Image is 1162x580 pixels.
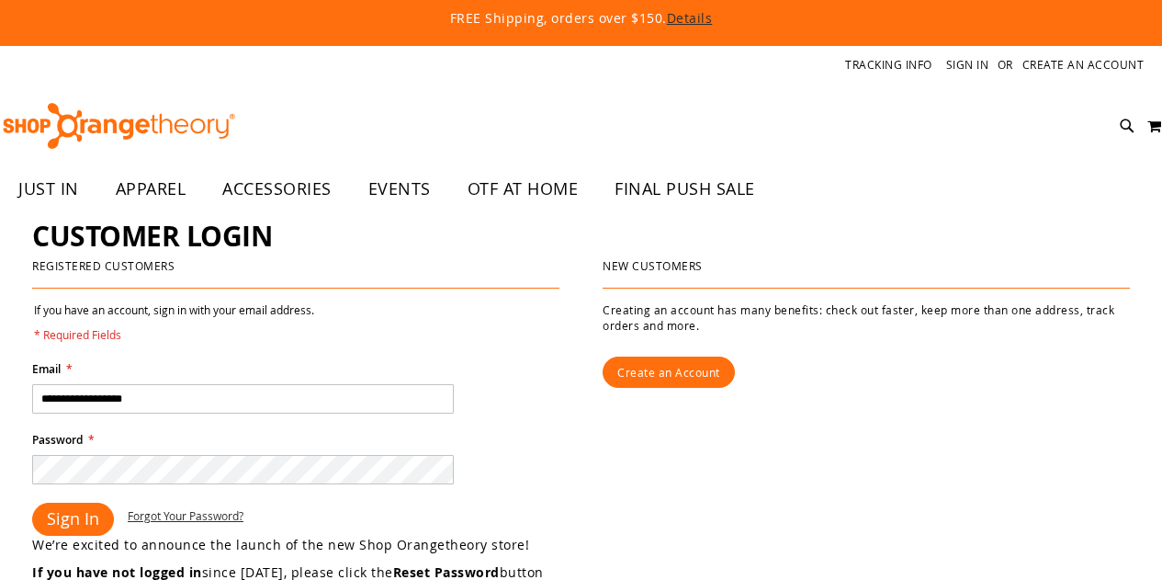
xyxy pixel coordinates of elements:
span: Customer Login [32,217,272,255]
span: APPAREL [116,168,186,210]
a: Tracking Info [845,57,932,73]
span: * Required Fields [34,327,314,343]
span: JUST IN [18,168,79,210]
a: Create an Account [1022,57,1145,73]
strong: New Customers [603,258,703,273]
a: Create an Account [603,357,735,388]
span: FINAL PUSH SALE [615,168,755,210]
span: Password [32,432,83,448]
span: OTF AT HOME [468,168,579,210]
span: Email [32,361,61,377]
a: Details [667,9,713,27]
a: ACCESSORIES [204,168,350,210]
legend: If you have an account, sign in with your email address. [32,302,316,343]
p: We’re excited to announce the launch of the new Shop Orangetheory store! [32,536,581,554]
a: EVENTS [350,168,449,210]
span: Forgot Your Password? [128,508,243,523]
strong: Registered Customers [32,258,175,273]
a: FINAL PUSH SALE [596,168,773,210]
a: OTF AT HOME [449,168,597,210]
p: Creating an account has many benefits: check out faster, keep more than one address, track orders... [603,302,1130,334]
p: FREE Shipping, orders over $150. [66,9,1096,28]
a: APPAREL [97,168,205,210]
button: Sign In [32,503,114,536]
span: Sign In [47,507,99,529]
span: EVENTS [368,168,431,210]
span: Create an Account [617,365,720,380]
a: Forgot Your Password? [128,508,243,524]
span: ACCESSORIES [222,168,332,210]
a: Sign In [946,57,989,73]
